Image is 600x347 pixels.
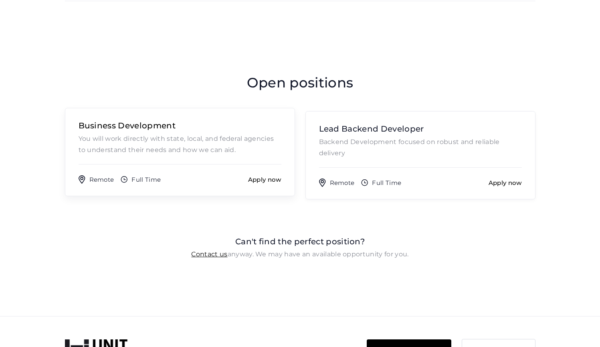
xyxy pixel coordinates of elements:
h3: Lead Backend Developer [319,123,522,134]
div: Remote [89,176,114,183]
a: Contact us [191,250,227,258]
p: You will work directly with state, local, and federal agencies to understand their needs and how ... [79,133,281,156]
p: anyway. We may have an available opportunity for you. [65,249,535,260]
div: Full Time [131,176,161,183]
h3: Can't find the perfect position? [65,236,535,247]
a: Lead Backend DeveloperBackend Development focused on robust and reliable deliveryRemoteFull TimeA... [305,111,535,199]
div: Apply now [489,179,522,186]
a: Business DevelopmentYou will work directly with state, local, and federal agencies to understand ... [65,108,295,196]
div: Remote [330,179,355,186]
div: Apply now [248,176,281,183]
h2: Open positions [194,73,406,92]
h3: Business Development [79,120,281,131]
p: Backend Development focused on robust and reliable delivery [319,136,522,159]
iframe: Chat Widget [459,260,600,347]
div: Full Time [372,179,401,186]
